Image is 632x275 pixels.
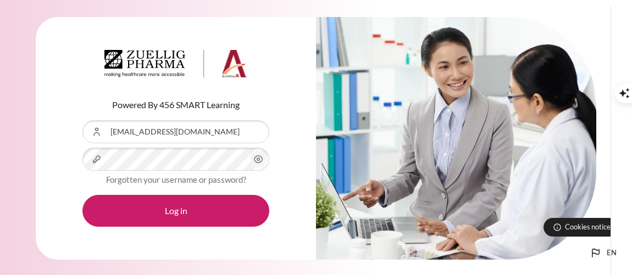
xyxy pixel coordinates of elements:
span: Cookies notice [565,222,611,232]
img: Architeck [104,50,247,77]
span: en [607,248,617,259]
a: Forgotten your username or password? [106,175,246,184]
button: Cookies notice [544,218,619,237]
p: Powered By 456 SMART Learning [82,98,269,111]
button: Log in [82,195,269,227]
input: Username or Email Address [82,120,269,143]
button: Languages [585,242,621,264]
a: Architeck [104,50,247,82]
